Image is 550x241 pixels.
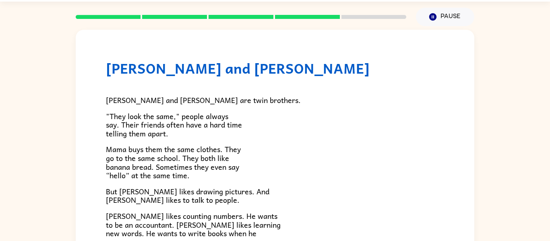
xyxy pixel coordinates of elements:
h1: [PERSON_NAME] and [PERSON_NAME] [106,60,444,76]
span: [PERSON_NAME] and [PERSON_NAME] are twin brothers. [106,94,301,106]
span: But [PERSON_NAME] likes drawing pictures. And [PERSON_NAME] likes to talk to people. [106,185,269,206]
span: "They look the same," people always say. Their friends often have a hard time telling them apart. [106,110,242,139]
span: Mama buys them the same clothes. They go to the same school. They both like banana bread. Sometim... [106,143,241,181]
button: Pause [416,8,474,26]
